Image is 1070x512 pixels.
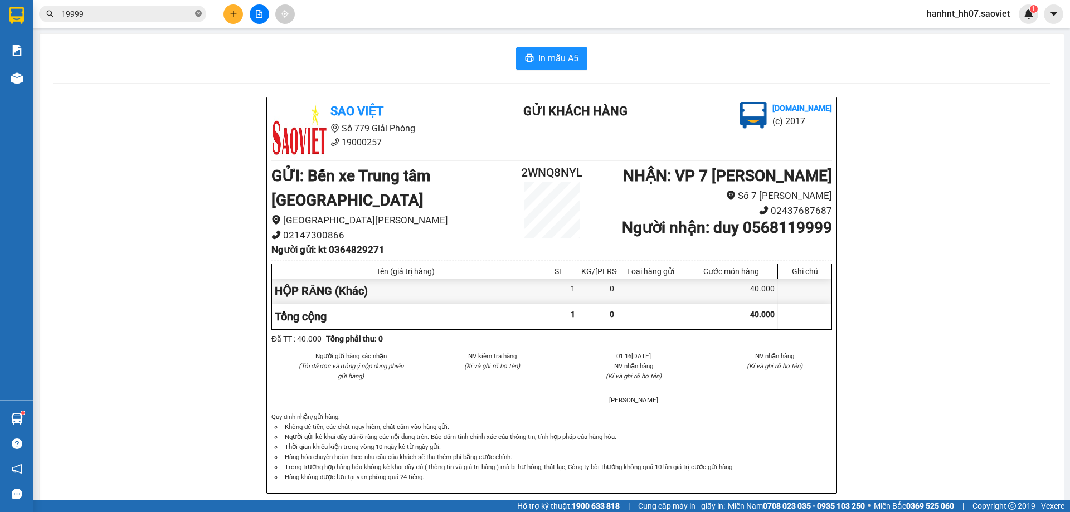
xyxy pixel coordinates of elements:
[523,104,628,118] b: Gửi khách hàng
[1008,502,1016,510] span: copyright
[9,7,24,24] img: logo-vxr
[294,351,408,361] li: Người gửi hàng xác nhận
[578,279,617,304] div: 0
[330,138,339,147] span: phone
[11,45,23,56] img: solution-icon
[599,203,832,218] li: 02437687687
[46,10,54,18] span: search
[271,333,322,345] div: Đã TT : 40.000
[576,361,691,371] li: NV nhận hàng
[740,102,767,129] img: logo.jpg
[516,47,587,70] button: printerIn mẫu A5
[638,500,725,512] span: Cung cấp máy in - giấy in:
[250,4,269,24] button: file-add
[283,422,832,432] li: Không để tiền, các chất nguy hiểm, chất cấm vào hàng gửi.
[12,489,22,499] span: message
[581,267,614,276] div: KG/[PERSON_NAME]
[1049,9,1059,19] span: caret-down
[1030,5,1038,13] sup: 1
[772,104,832,113] b: [DOMAIN_NAME]
[906,501,954,510] strong: 0369 525 060
[622,218,832,237] b: Người nhận : duy 0568119999
[271,213,505,228] li: [GEOGRAPHIC_DATA][PERSON_NAME]
[6,65,90,83] h2: DMVZ2DVK
[962,500,964,512] span: |
[1044,4,1063,24] button: caret-down
[11,413,23,425] img: warehouse-icon
[271,230,281,240] span: phone
[505,164,599,182] h2: 2WNQ8NYL
[11,72,23,84] img: warehouse-icon
[271,244,385,255] b: Người gửi : kt 0364829271
[272,279,539,304] div: HỘP RĂNG (Khác)
[271,215,281,225] span: environment
[572,501,620,510] strong: 1900 633 818
[283,432,832,442] li: Người gửi kê khai đầy đủ rõ ràng các nội dung trên. Bảo đảm tính chính xác của thông tin, tính hợ...
[271,228,505,243] li: 02147300866
[606,372,662,380] i: (Kí và ghi rõ họ tên)
[576,395,691,405] li: [PERSON_NAME]
[21,411,25,415] sup: 1
[684,279,778,304] div: 40.000
[874,500,954,512] span: Miền Bắc
[275,310,327,323] span: Tổng cộng
[623,167,832,185] b: NHẬN : VP 7 [PERSON_NAME]
[12,438,22,449] span: question-circle
[747,362,802,370] i: (Kí và ghi rõ họ tên)
[750,310,775,319] span: 40.000
[255,10,263,18] span: file-add
[781,267,829,276] div: Ghi chú
[283,442,832,452] li: Thời gian khiếu kiện trong vòng 10 ngày kể từ ngày gửi.
[271,102,327,158] img: logo.jpg
[576,351,691,361] li: 01:16[DATE]
[687,267,775,276] div: Cước món hàng
[330,124,339,133] span: environment
[283,452,832,462] li: Hàng hóa chuyển hoàn theo nhu cầu của khách sẽ thu thêm phí bằng cước chính.
[610,310,614,319] span: 0
[517,500,620,512] span: Hỗ trợ kỹ thuật:
[223,4,243,24] button: plus
[283,472,832,482] li: Hàng không được lưu tại văn phòng quá 24 tiếng.
[283,462,832,472] li: Trong trường hợp hàng hóa không kê khai đầy đủ ( thông tin và giá trị hàng ) mà bị hư hỏng, thất ...
[6,9,62,65] img: logo.jpg
[330,104,383,118] b: Sao Việt
[275,4,295,24] button: aim
[539,279,578,304] div: 1
[271,167,430,209] b: GỬI : Bến xe Trung tâm [GEOGRAPHIC_DATA]
[571,310,575,319] span: 1
[230,10,237,18] span: plus
[435,351,550,361] li: NV kiểm tra hàng
[12,464,22,474] span: notification
[67,26,136,45] b: Sao Việt
[326,334,383,343] b: Tổng phải thu: 0
[59,65,269,135] h2: VP Nhận: VP Hàng LC
[271,121,479,135] li: Số 779 Giải Phóng
[759,206,769,215] span: phone
[718,351,833,361] li: NV nhận hàng
[1024,9,1034,19] img: icon-new-feature
[542,267,575,276] div: SL
[538,51,578,65] span: In mẫu A5
[772,114,832,128] li: (c) 2017
[1032,5,1035,13] span: 1
[149,9,269,27] b: [DOMAIN_NAME]
[620,267,681,276] div: Loại hàng gửi
[195,10,202,17] span: close-circle
[299,362,403,380] i: (Tôi đã đọc và đồng ý nộp dung phiếu gửi hàng)
[281,10,289,18] span: aim
[728,500,865,512] span: Miền Nam
[525,53,534,64] span: printer
[275,267,536,276] div: Tên (giá trị hàng)
[61,8,193,20] input: Tìm tên, số ĐT hoặc mã đơn
[726,191,736,200] span: environment
[868,504,871,508] span: ⚪️
[918,7,1019,21] span: hanhnt_hh07.saoviet
[195,9,202,19] span: close-circle
[271,412,832,482] div: Quy định nhận/gửi hàng :
[271,135,479,149] li: 19000257
[628,500,630,512] span: |
[599,188,832,203] li: Số 7 [PERSON_NAME]
[763,501,865,510] strong: 0708 023 035 - 0935 103 250
[464,362,520,370] i: (Kí và ghi rõ họ tên)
